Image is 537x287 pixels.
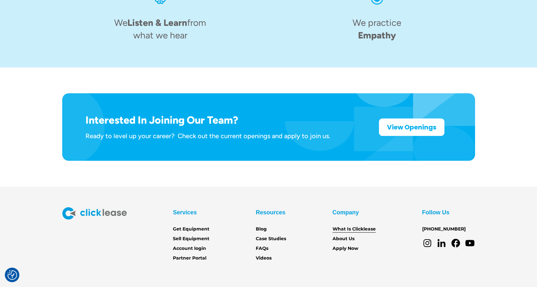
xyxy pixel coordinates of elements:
img: Revisit consent button [7,270,17,280]
a: Account login [173,245,206,252]
h4: We from what we hear [112,16,208,42]
div: Company [333,207,359,218]
strong: View Openings [387,123,436,132]
a: Sell Equipment [173,235,209,242]
a: FAQs [256,245,268,252]
span: Empathy [358,30,396,41]
span: Listen & Learn [127,17,187,28]
div: Resources [256,207,285,218]
a: Apply Now [333,245,358,252]
a: Case Studies [256,235,286,242]
div: Follow Us [422,207,450,218]
a: Videos [256,255,272,262]
h4: We practice [353,16,401,42]
a: View Openings [379,118,444,136]
a: [PHONE_NUMBER] [422,226,466,233]
div: Services [173,207,197,218]
a: What Is Clicklease [333,226,376,233]
div: Ready to level up your career? Check out the current openings and apply to join us. [85,132,330,140]
h1: Interested In Joining Our Team? [85,114,330,126]
a: Partner Portal [173,255,206,262]
button: Consent Preferences [7,270,17,280]
a: Get Equipment [173,226,209,233]
a: Blog [256,226,267,233]
img: Clicklease logo [62,207,127,220]
a: About Us [333,235,354,242]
